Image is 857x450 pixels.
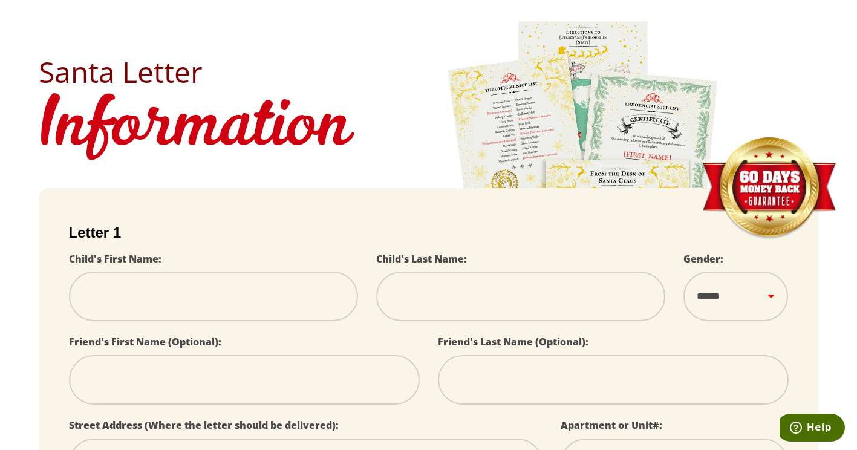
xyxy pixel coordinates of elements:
img: letters.png [447,19,719,357]
label: Child's First Name: [69,252,161,266]
h1: Information [39,86,819,170]
h2: Letter 1 [69,224,789,241]
label: Street Address (Where the letter should be delivered): [69,419,339,432]
h2: Santa Letter [39,57,819,86]
label: Friend's Last Name (Optional): [438,335,588,348]
label: Gender: [683,252,723,266]
iframe: Opens a widget where you can find more information [780,414,845,444]
label: Apartment or Unit#: [561,419,662,432]
label: Friend's First Name (Optional): [69,335,221,348]
label: Child's Last Name: [376,252,467,266]
img: Money Back Guarantee [701,137,837,240]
